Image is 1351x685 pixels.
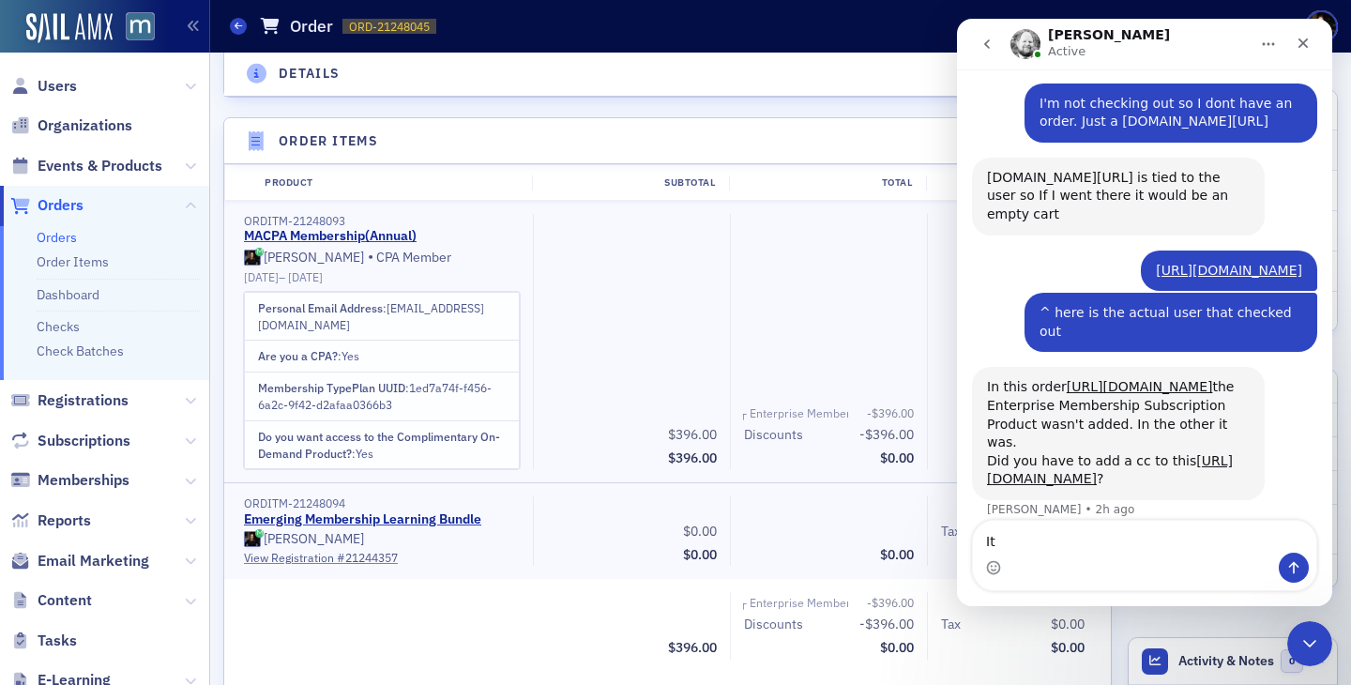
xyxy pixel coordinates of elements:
a: MACPA Membership(Annual) [244,228,417,245]
span: $0.00 [1051,639,1085,656]
span: 1ed7a74f-f456-6a2c-9f42-d2afaa0366b3 [258,380,492,412]
a: Registrations [10,390,129,411]
span: Enterprise Membership (CohnReznick) [750,594,848,611]
a: [PERSON_NAME] [244,531,364,548]
span: [EMAIL_ADDRESS][DOMAIN_NAME] [258,300,484,332]
span: Memberships [38,470,129,491]
div: Tax [941,615,961,634]
a: [PERSON_NAME] [244,250,364,266]
a: Tasks [10,631,77,651]
a: Organizations [10,115,132,136]
iframe: Intercom live chat [1287,621,1332,666]
div: Enterprise Membership (CohnReznick) [750,594,950,611]
div: Tax [941,522,961,541]
span: Personal Email Address [258,300,383,315]
span: Yes [356,446,373,461]
a: Events & Products [10,156,162,176]
span: Subscriptions [38,431,130,451]
span: $0.00 [880,546,914,563]
span: Profile [1305,10,1338,43]
span: -$396.00 [867,595,914,610]
div: Subtotal [532,175,729,190]
div: ORDITM-21248094 [244,496,520,510]
a: Users [10,76,77,97]
span: $396.00 [668,639,717,656]
a: Dashboard [37,286,99,303]
span: -$396.00 [859,616,914,632]
a: Subscriptions [10,431,130,451]
div: [DOMAIN_NAME] [1189,18,1294,35]
div: – [244,270,520,284]
img: SailAMX [26,13,113,43]
span: Are you a CPA? [258,348,338,363]
div: Total [729,175,926,190]
span: Users [38,76,77,97]
h4: Details [279,64,341,84]
span: ┌ [740,407,746,422]
span: $0.00 [880,449,914,466]
span: Do you want access to the Complimentary On-Demand Product? [258,429,500,461]
a: Orders [37,229,77,246]
span: -$396.00 [859,426,914,443]
span: $0.00 [683,546,717,563]
a: Content [10,590,92,611]
span: Discounts [744,615,810,634]
span: Discounts [744,425,810,445]
span: Organizations [38,115,132,136]
span: Tasks [38,631,77,651]
span: Registrations [38,390,129,411]
div: Enterprise Membership (CohnReznick) [750,404,950,421]
span: Orders [38,195,83,216]
span: $0.00 [880,639,914,656]
div: CPA Member [244,248,520,284]
a: View Homepage [113,12,155,44]
span: Enterprise Membership (CohnReznick) [750,404,848,421]
span: ┌ [740,597,746,612]
span: • [368,248,373,266]
div: [PERSON_NAME] [264,531,364,548]
a: Email Marketing [10,551,149,571]
h1: Order [290,15,333,38]
div: Discounts [744,615,803,634]
span: $0.00 [1051,616,1085,632]
a: Emerging Membership Learning Bundle [244,511,481,528]
a: Order Items [37,253,109,270]
iframe: To enrich screen reader interactions, please activate Accessibility in Grammarly extension settings [957,19,1332,606]
span: $396.00 [668,426,717,443]
div: Taxes [926,175,1097,190]
a: Checks [37,318,80,335]
span: Membership TypePlan UUID [258,380,405,395]
span: 0 [1281,649,1304,673]
td: : [245,372,520,420]
span: $396.00 [668,449,717,466]
span: Content [38,590,92,611]
td: : [245,420,520,469]
span: Tax [941,615,967,634]
div: Product [251,175,532,190]
div: Support [1096,18,1161,35]
div: [PERSON_NAME] [264,250,364,266]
